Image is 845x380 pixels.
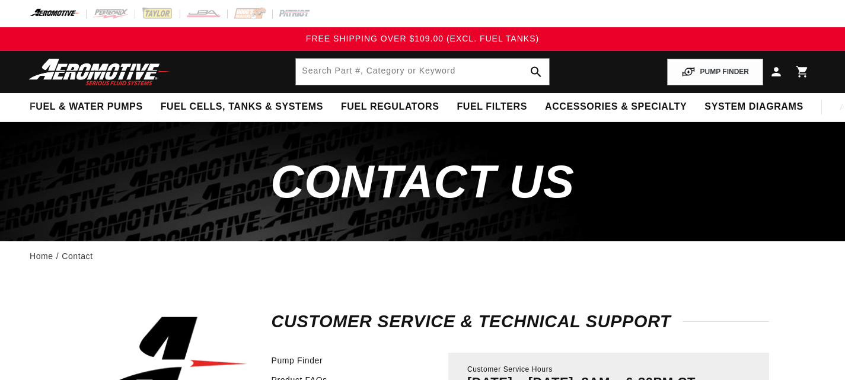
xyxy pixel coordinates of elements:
img: Aeromotive [25,58,174,86]
summary: Fuel Regulators [332,93,448,121]
summary: Fuel & Water Pumps [21,93,152,121]
span: FREE SHIPPING OVER $109.00 (EXCL. FUEL TANKS) [306,34,539,43]
span: Customer Service Hours [467,365,553,375]
span: Fuel Filters [457,101,527,113]
a: Contact [62,250,93,263]
button: PUMP FINDER [667,59,763,85]
summary: System Diagrams [696,93,812,121]
h2: Customer Service & Technical Support [272,314,769,329]
span: Fuel & Water Pumps [30,101,143,113]
span: Fuel Cells, Tanks & Systems [161,101,323,113]
input: Search by Part Number, Category or Keyword [296,59,549,85]
summary: Fuel Cells, Tanks & Systems [152,93,332,121]
span: System Diagrams [704,101,803,113]
span: Accessories & Specialty [545,101,687,113]
nav: breadcrumbs [30,250,815,263]
button: search button [523,59,549,85]
summary: Fuel Filters [448,93,536,121]
span: Fuel Regulators [341,101,439,113]
span: CONTACt us [270,155,575,207]
summary: Accessories & Specialty [536,93,696,121]
a: Home [30,250,53,263]
a: Pump Finder [272,354,323,367]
